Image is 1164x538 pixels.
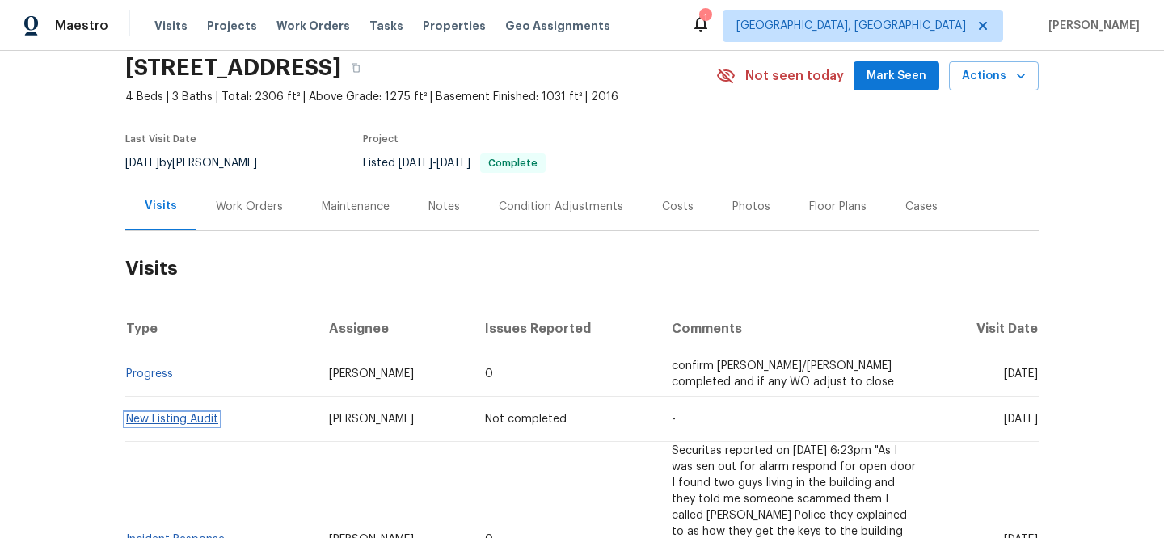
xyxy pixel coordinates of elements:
span: - [399,158,470,169]
div: Costs [662,199,694,215]
span: Tasks [369,20,403,32]
span: [PERSON_NAME] [329,368,414,380]
span: Work Orders [276,18,350,34]
span: Last Visit Date [125,134,196,144]
span: Complete [482,158,544,168]
span: [DATE] [436,158,470,169]
span: confirm [PERSON_NAME]/[PERSON_NAME] completed and if any WO adjust to close [672,360,894,388]
th: Type [125,306,316,351]
th: Issues Reported [472,306,658,351]
span: [DATE] [1004,414,1038,425]
th: Comments [659,306,933,351]
span: Properties [423,18,486,34]
th: Visit Date [933,306,1039,351]
span: Maestro [55,18,108,34]
span: [PERSON_NAME] [1042,18,1140,34]
div: Floor Plans [809,199,867,215]
span: Geo Assignments [505,18,610,34]
div: Visits [145,198,177,214]
h2: Visits [125,231,1039,306]
div: Cases [905,199,938,215]
span: [PERSON_NAME] [329,414,414,425]
span: Project [363,134,399,144]
div: Work Orders [216,199,283,215]
span: Projects [207,18,257,34]
a: Progress [126,368,173,380]
div: Photos [732,199,770,215]
span: [DATE] [125,158,159,169]
div: Notes [428,199,460,215]
div: 1 [699,10,711,26]
div: by [PERSON_NAME] [125,153,276,173]
span: Not seen today [745,68,844,84]
button: Actions [949,61,1039,91]
span: 4 Beds | 3 Baths | Total: 2306 ft² | Above Grade: 1275 ft² | Basement Finished: 1031 ft² | 2016 [125,89,716,105]
button: Copy Address [341,53,370,82]
span: Listed [363,158,546,169]
span: [GEOGRAPHIC_DATA], [GEOGRAPHIC_DATA] [736,18,966,34]
span: - [672,414,676,425]
span: 0 [485,368,493,380]
span: Actions [962,66,1026,86]
a: New Listing Audit [126,414,218,425]
span: Visits [154,18,188,34]
span: Mark Seen [867,66,926,86]
button: Mark Seen [854,61,939,91]
div: Maintenance [322,199,390,215]
span: [DATE] [1004,368,1038,380]
h2: [STREET_ADDRESS] [125,60,341,76]
th: Assignee [316,306,473,351]
span: Not completed [485,414,567,425]
span: [DATE] [399,158,432,169]
div: Condition Adjustments [499,199,623,215]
